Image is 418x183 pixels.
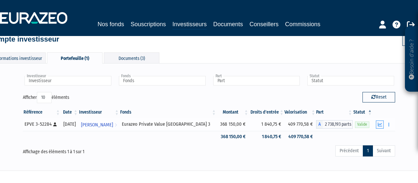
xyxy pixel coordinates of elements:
[115,119,117,131] i: Voir l'investisseur
[61,107,78,118] th: Date: activer pour trier la colonne par ordre croissant
[323,120,353,129] span: 2 738,193 parts
[316,120,353,129] div: A - Eurazeo Private Value Europe 3
[249,131,284,142] td: 1 840,75 €
[217,131,249,142] td: 368 150,00 €
[249,118,284,131] td: 1 840,75 €
[249,107,284,118] th: Droits d'entrée: activer pour trier la colonne par ordre croissant
[63,121,76,128] div: [DATE]
[316,107,353,118] th: Part: activer pour trier la colonne par ordre croissant
[284,107,316,118] th: Valorisation: activer pour trier la colonne par ordre croissant
[284,131,316,142] td: 409 770,58 €
[47,52,103,64] div: Portefeuille (1)
[217,107,249,118] th: Montant: activer pour trier la colonne par ordre croissant
[213,20,243,29] a: Documents
[131,20,166,29] a: Souscriptions
[120,107,217,118] th: Fonds: activer pour trier la colonne par ordre croissant
[23,145,172,155] div: Affichage des éléments 1 à 1 sur 1
[122,121,214,128] div: Eurazeo Private Value [GEOGRAPHIC_DATA] 3
[104,52,159,63] div: Documents (3)
[353,107,372,118] th: Statut : activer pour trier la colonne par ordre d&eacute;croissant
[78,118,120,131] a: [PERSON_NAME]
[363,145,373,156] a: 1
[78,107,120,118] th: Investisseur: activer pour trier la colonne par ordre croissant
[285,20,320,29] a: Commissions
[37,92,52,103] select: Afficheréléments
[408,30,415,89] p: Besoin d'aide ?
[23,92,69,103] label: Afficher éléments
[284,118,316,131] td: 409 770,58 €
[172,20,207,30] a: Investisseurs
[98,20,124,29] a: Nos fonds
[249,20,279,29] a: Conseillers
[217,118,249,131] td: 368 150,00 €
[355,121,369,128] span: Valide
[362,92,395,102] button: Reset
[53,122,57,126] i: [Français] Personne physique
[81,119,113,131] span: [PERSON_NAME]
[23,107,61,118] th: Référence : activer pour trier la colonne par ordre croissant
[24,121,58,128] div: EPVE 3-52284
[316,120,323,129] span: A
